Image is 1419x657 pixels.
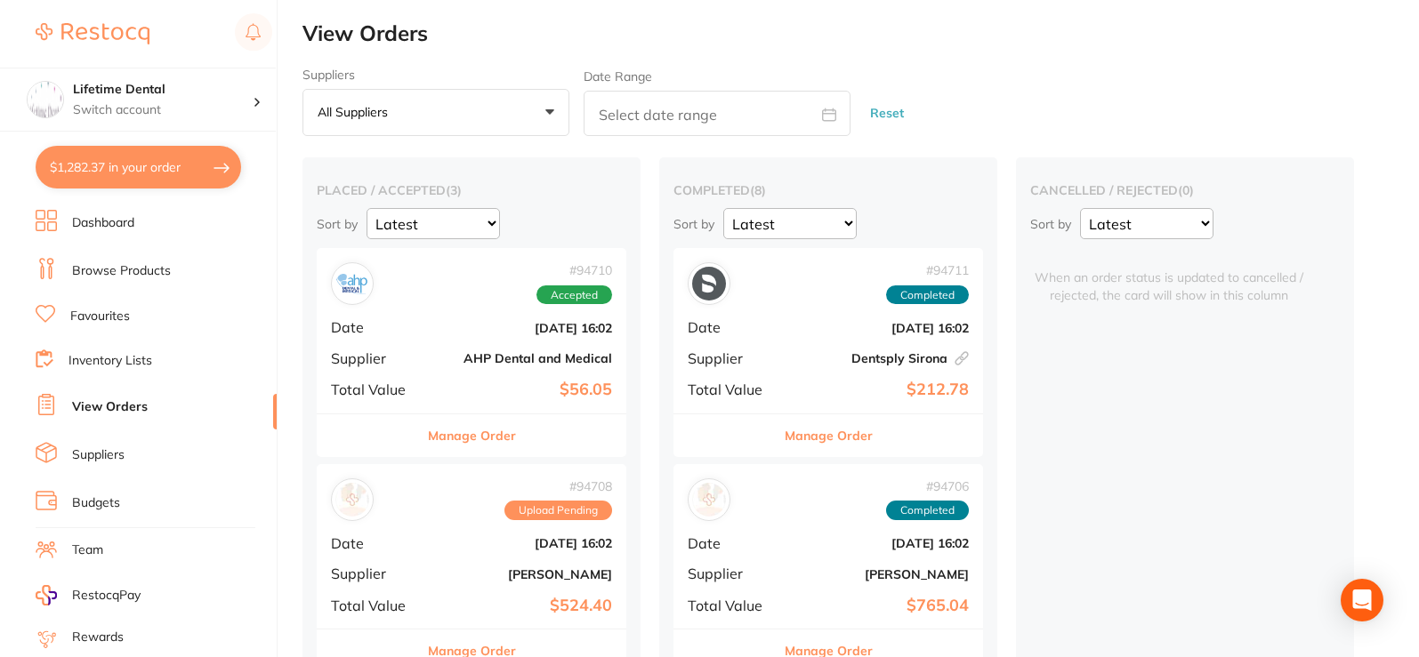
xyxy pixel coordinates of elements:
span: Supplier [331,565,420,581]
span: Accepted [536,285,612,305]
span: Supplier [331,350,420,366]
img: AHP Dental and Medical [335,267,369,300]
p: All suppliers [318,104,395,120]
span: Total Value [331,597,420,613]
b: [DATE] 16:02 [791,321,969,335]
span: Date [331,319,420,335]
div: Open Intercom Messenger [1341,579,1383,621]
b: $524.40 [434,597,612,615]
button: All suppliers [302,89,569,137]
span: # 94708 [504,479,612,493]
a: Restocq Logo [36,13,149,54]
a: Team [72,541,103,559]
label: Suppliers [302,68,569,82]
p: Switch account [73,101,253,119]
b: [DATE] 16:02 [434,321,612,335]
b: $212.78 [791,381,969,399]
b: $765.04 [791,597,969,615]
a: Suppliers [72,446,125,464]
h4: Lifetime Dental [73,81,253,99]
a: Dashboard [72,214,134,232]
img: Adam Dental [335,483,369,517]
b: $56.05 [434,381,612,399]
a: Browse Products [72,262,171,280]
a: Rewards [72,629,124,646]
p: Sort by [673,216,714,232]
span: Total Value [688,597,777,613]
span: Upload Pending [504,501,612,520]
h2: cancelled / rejected ( 0 ) [1030,182,1340,198]
b: Dentsply Sirona [791,351,969,365]
img: RestocqPay [36,585,57,605]
b: [DATE] 16:02 [791,536,969,550]
a: View Orders [72,398,148,416]
b: [DATE] 16:02 [434,536,612,550]
span: When an order status is updated to cancelled / rejected, the card will show in this column [1030,248,1308,304]
h2: placed / accepted ( 3 ) [317,182,626,198]
img: Lifetime Dental [28,82,63,117]
button: Manage Order [785,414,873,457]
span: Completed [886,501,969,520]
img: Restocq Logo [36,23,149,44]
h2: completed ( 8 ) [673,182,983,198]
span: Date [331,535,420,551]
img: Dentsply Sirona [692,267,726,300]
button: Reset [865,90,909,137]
span: Completed [886,285,969,305]
img: Henry Schein Halas [692,483,726,517]
span: # 94711 [886,263,969,277]
span: Supplier [688,350,777,366]
a: RestocqPay [36,585,141,605]
p: Sort by [1030,216,1071,232]
h2: View Orders [302,21,1419,46]
b: AHP Dental and Medical [434,351,612,365]
span: # 94710 [536,263,612,277]
span: Date [688,319,777,335]
a: Favourites [70,308,130,325]
span: # 94706 [886,479,969,493]
button: $1,282.37 in your order [36,146,241,188]
span: Date [688,535,777,551]
div: AHP Dental and Medical#94710AcceptedDate[DATE] 16:02SupplierAHP Dental and MedicalTotal Value$56.... [317,248,626,457]
input: Select date range [584,91,851,136]
span: RestocqPay [72,587,141,605]
span: Total Value [688,381,777,397]
b: [PERSON_NAME] [791,567,969,581]
a: Budgets [72,494,120,512]
span: Supplier [688,565,777,581]
a: Inventory Lists [69,352,152,370]
span: Total Value [331,381,420,397]
label: Date Range [584,69,652,84]
p: Sort by [317,216,358,232]
b: [PERSON_NAME] [434,567,612,581]
button: Manage Order [428,414,516,457]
